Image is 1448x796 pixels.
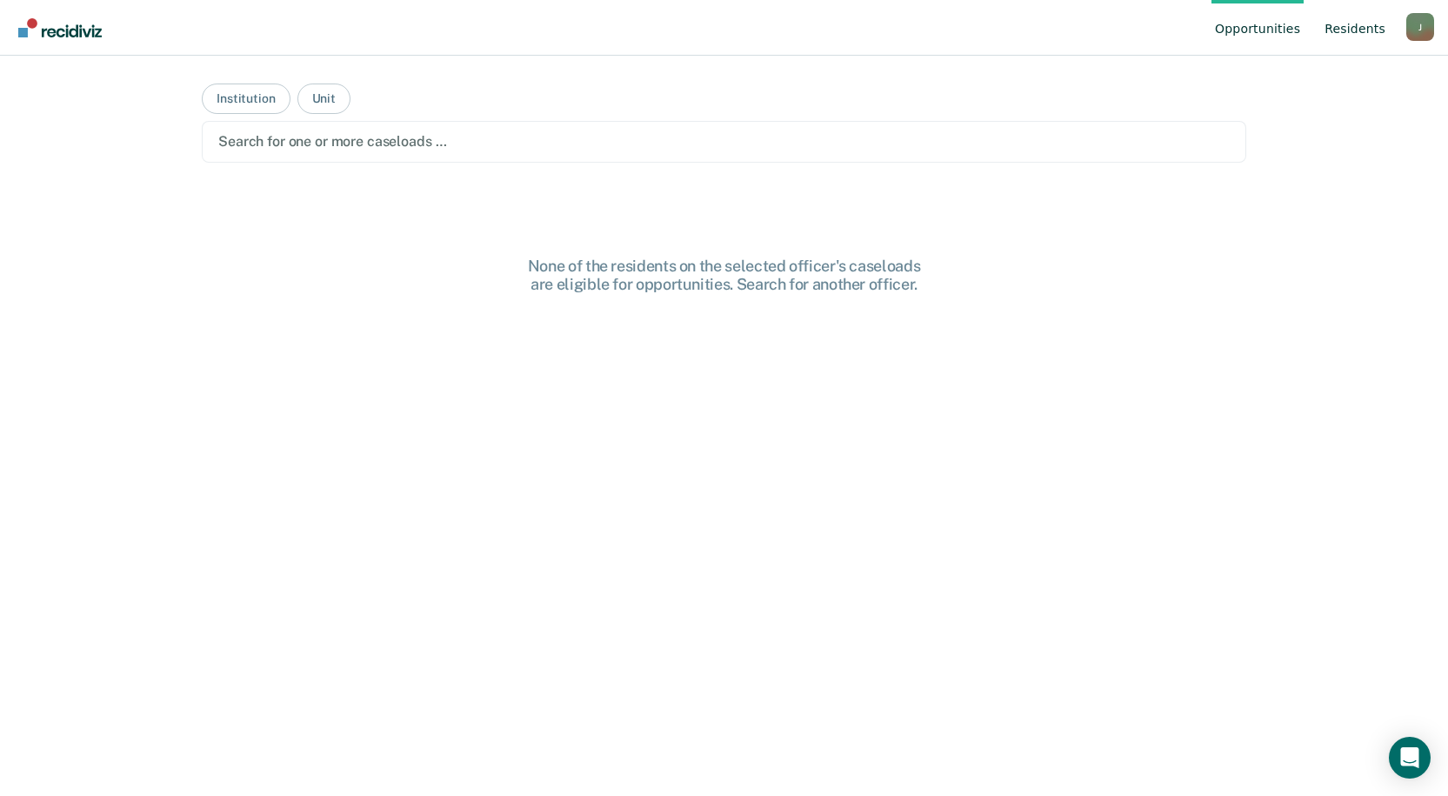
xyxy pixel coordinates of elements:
button: Profile dropdown button [1406,13,1434,41]
button: Institution [202,84,290,114]
img: Recidiviz [18,18,102,37]
div: Open Intercom Messenger [1389,737,1431,779]
div: None of the residents on the selected officer's caseloads are eligible for opportunities. Search ... [446,257,1003,294]
button: Unit [297,84,350,114]
div: J [1406,13,1434,41]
